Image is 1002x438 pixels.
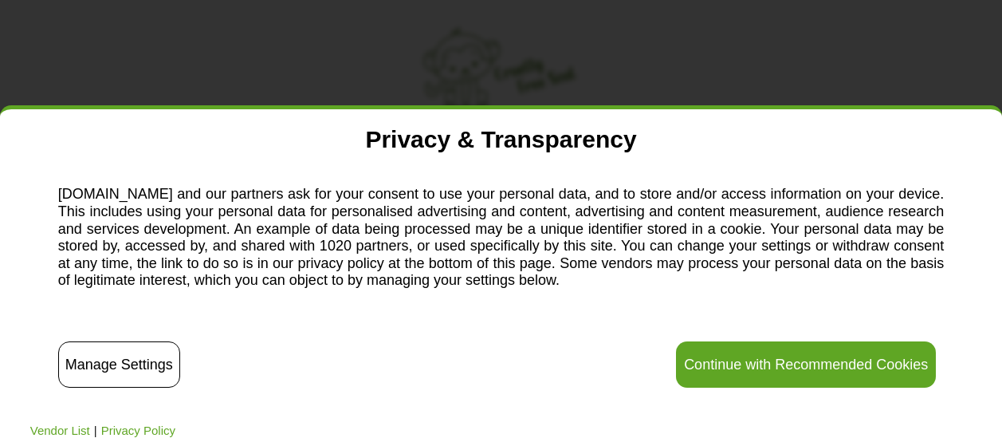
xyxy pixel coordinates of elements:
a: Vendor List [30,424,90,438]
p: [DOMAIN_NAME] and our partners ask for your consent to use your personal data, and to store and/o... [58,182,945,298]
h2: Privacy & Transparency [54,125,949,154]
a: Privacy Policy [101,424,175,438]
span: | [94,424,97,438]
button: Continue with Recommended Cookies [676,341,936,388]
button: Manage Settings [58,341,180,388]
